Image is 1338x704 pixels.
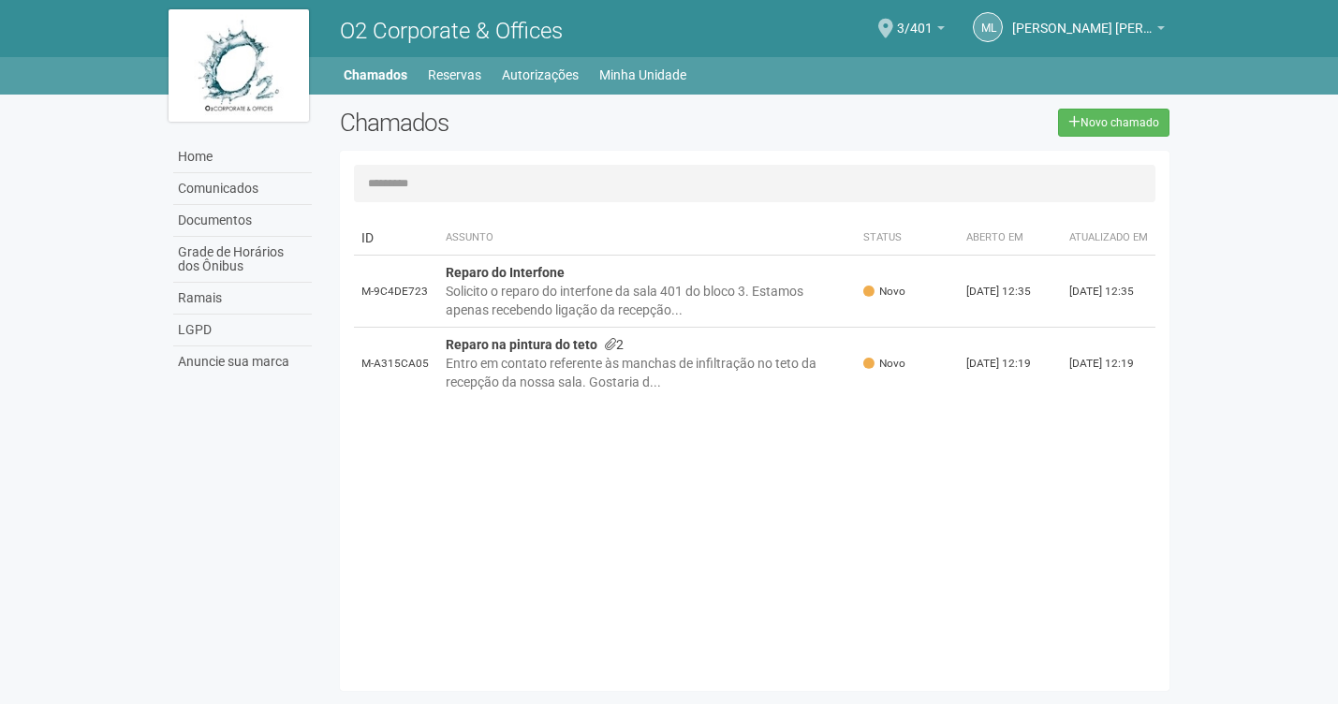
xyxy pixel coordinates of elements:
[446,265,565,280] strong: Reparo do Interfone
[863,284,905,300] span: Novo
[856,221,959,256] th: Status
[897,23,945,38] a: 3/401
[173,346,312,377] a: Anuncie sua marca
[173,315,312,346] a: LGPD
[344,62,407,88] a: Chamados
[1058,109,1169,137] a: Novo chamado
[1012,23,1165,38] a: [PERSON_NAME] [PERSON_NAME]
[173,237,312,283] a: Grade de Horários dos Ônibus
[863,356,905,372] span: Novo
[340,109,669,137] h2: Chamados
[169,9,309,122] img: logo.jpg
[959,256,1062,328] td: [DATE] 12:35
[897,3,933,36] span: 3/401
[1062,328,1155,400] td: [DATE] 12:19
[354,328,438,400] td: M-A315CA05
[599,62,686,88] a: Minha Unidade
[173,141,312,173] a: Home
[1062,221,1155,256] th: Atualizado em
[959,221,1062,256] th: Aberto em
[446,354,849,391] div: Entro em contato referente às manchas de infiltração no teto da recepção da nossa sala. Gostaria ...
[1012,3,1153,36] span: Michele Lima de Gondra
[173,205,312,237] a: Documentos
[354,221,438,256] td: ID
[340,18,563,44] span: O2 Corporate & Offices
[973,12,1003,42] a: ML
[502,62,579,88] a: Autorizações
[438,221,857,256] th: Assunto
[446,282,849,319] div: Solicito o reparo do interfone da sala 401 do bloco 3. Estamos apenas recebendo ligação da recepç...
[428,62,481,88] a: Reservas
[959,328,1062,400] td: [DATE] 12:19
[605,337,624,352] span: 2
[173,173,312,205] a: Comunicados
[446,337,597,352] strong: Reparo na pintura do teto
[173,283,312,315] a: Ramais
[1062,256,1155,328] td: [DATE] 12:35
[354,256,438,328] td: M-9C4DE723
